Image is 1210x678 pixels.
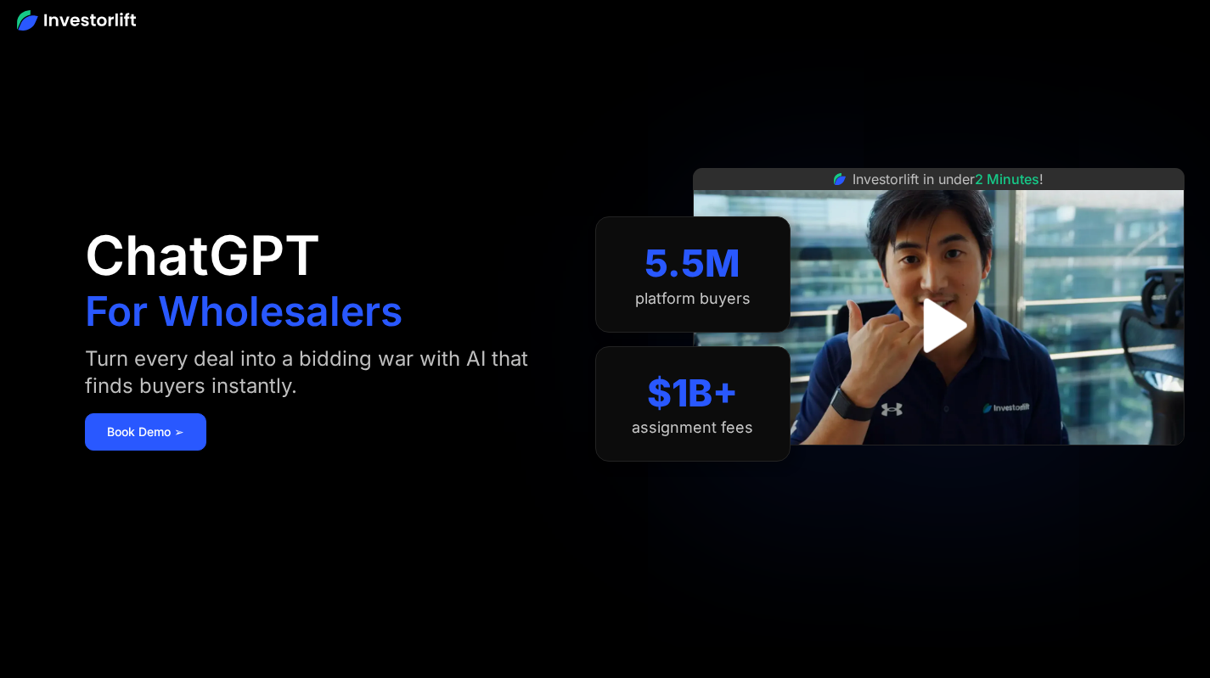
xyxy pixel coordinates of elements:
[85,291,402,332] h1: For Wholesalers
[85,413,206,451] a: Book Demo ➢
[647,371,738,416] div: $1B+
[85,228,320,283] h1: ChatGPT
[635,289,751,308] div: platform buyers
[975,171,1039,188] span: 2 Minutes
[853,169,1044,189] div: Investorlift in under !
[644,241,740,286] div: 5.5M
[811,454,1066,474] iframe: Customer reviews powered by Trustpilot
[85,345,561,400] div: Turn every deal into a bidding war with AI that finds buyers instantly.
[632,418,753,437] div: assignment fees
[901,288,976,363] a: open lightbox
